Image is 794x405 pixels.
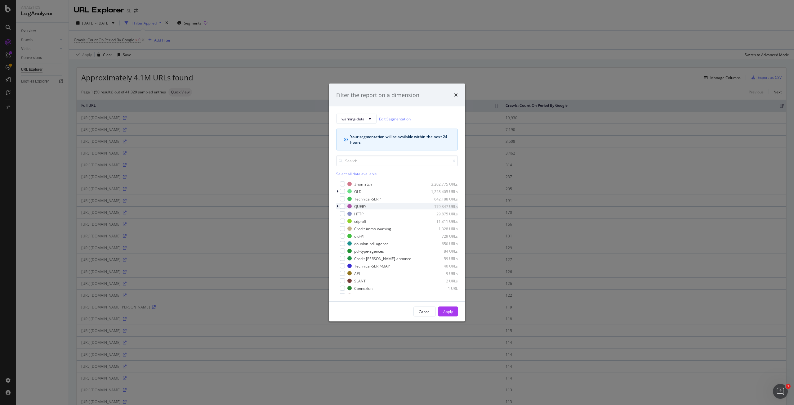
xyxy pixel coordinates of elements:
div: 1,328 URLs [427,226,458,231]
div: #nomatch [354,181,372,187]
div: times [454,91,458,99]
div: Your segmentation will be available within the next 24 hours [350,134,450,145]
iframe: Intercom live chat [773,384,788,399]
div: 9 URLs [427,271,458,276]
div: QUERY [354,204,366,209]
div: 40 URLs [427,263,458,268]
div: 2 URLs [427,278,458,283]
input: Search [336,155,458,166]
div: 84 URLs [427,248,458,254]
button: Apply [438,307,458,317]
div: Credit-immo-warning [354,226,391,231]
div: Apply [443,309,453,314]
div: Connexion [354,286,372,291]
div: 1 URL [427,293,458,298]
div: HTTP [354,211,364,216]
div: SLANT [354,278,366,283]
div: Cancel [419,309,430,314]
div: Filter the report on a dimension [336,91,419,99]
button: Cancel [413,307,436,317]
div: 729 URLs [427,233,458,239]
div: cdp-bff [354,218,366,224]
div: OLD [354,189,362,194]
div: Credit-[PERSON_NAME]-annonce [354,256,411,261]
div: info banner [336,129,458,151]
div: 1 URL [427,286,458,291]
span: warning-detail [341,116,366,121]
div: 650 URLs [427,241,458,246]
span: 1 [786,384,791,389]
div: 59 URLs [427,256,458,261]
div: API [354,271,360,276]
div: 3,202,775 URLs [427,181,458,187]
div: modal [329,83,465,322]
div: pdl-type-agences [354,248,384,254]
div: 29,875 URLs [427,211,458,216]
a: Edit Segmentation [379,115,411,122]
div: launchDarkly [354,293,377,298]
div: old-PT [354,233,365,239]
div: 642,188 URLs [427,196,458,201]
div: Select all data available [336,171,458,177]
div: Technical-SERP-MAP [354,263,390,268]
button: warning-detail [336,114,377,124]
div: 11,311 URLs [427,218,458,224]
div: Technical-SERP [354,196,381,201]
div: 179,347 URLs [427,204,458,209]
div: doublon-pdl-agence [354,241,389,246]
div: 1,228,405 URLs [427,189,458,194]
